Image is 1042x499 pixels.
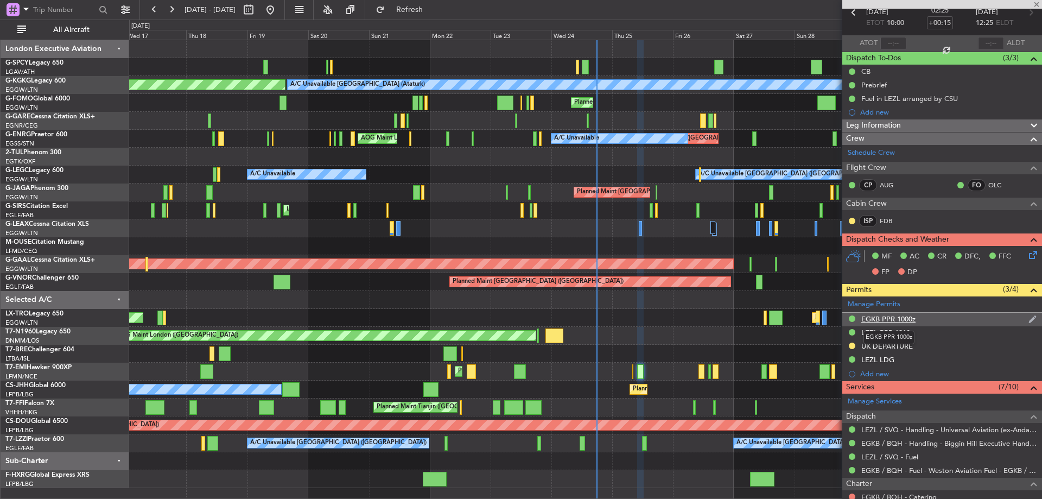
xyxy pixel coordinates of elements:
div: Wed 24 [551,30,612,40]
a: T7-FFIFalcon 7X [5,400,54,407]
span: Flight Crew [846,162,886,174]
a: LFPB/LBG [5,390,34,399]
div: LEZL LDG [861,355,894,364]
span: CS-JHH [5,382,29,389]
div: Fri 19 [247,30,308,40]
a: G-FOMOGlobal 6000 [5,96,70,102]
a: LX-TROLegacy 650 [5,311,63,317]
span: Leg Information [846,119,901,132]
span: [DATE] - [DATE] [185,5,236,15]
a: Manage Services [848,396,902,407]
span: CS-DOU [5,418,31,425]
img: edit [1028,314,1037,324]
span: G-JAGA [5,185,30,192]
a: DNMM/LOS [5,337,39,345]
div: CB [861,67,871,76]
a: M-OUSECitation Mustang [5,239,84,245]
span: ALDT [1007,38,1025,49]
div: Planned Maint [GEOGRAPHIC_DATA] [458,363,562,380]
a: LFPB/LBG [5,426,34,434]
a: LFMD/CEQ [5,247,37,255]
div: Tue 23 [491,30,551,40]
a: F-HXRGGlobal Express XRS [5,472,90,478]
span: FFC [999,251,1011,262]
span: (3/4) [1003,283,1019,295]
span: T7-N1960 [5,329,36,335]
a: EGLF/FAB [5,283,34,291]
div: Sat 27 [734,30,795,40]
div: CP [859,179,877,191]
a: G-VNORChallenger 650 [5,275,79,281]
span: Crew [846,132,865,145]
span: G-SIRS [5,203,26,210]
div: Add new [860,108,1037,117]
a: T7-EMIHawker 900XP [5,364,72,371]
div: A/C Unavailable [GEOGRAPHIC_DATA] (Ataturk) [290,77,425,93]
span: Dispatch Checks and Weather [846,233,949,246]
a: LTBA/ISL [5,355,30,363]
div: [DATE] [131,22,150,31]
a: LFMN/NCE [5,372,37,381]
span: G-FOMO [5,96,33,102]
div: A/C Unavailable [GEOGRAPHIC_DATA] ([GEOGRAPHIC_DATA]) [736,435,913,451]
div: A/C Unavailable [554,130,599,147]
div: Fuel in LEZL arranged by CSU [861,94,958,103]
div: Thu 25 [612,30,673,40]
a: EGNR/CEG [5,122,38,130]
a: EGLF/FAB [5,211,34,219]
div: Unplanned Maint [GEOGRAPHIC_DATA] ([GEOGRAPHIC_DATA]) [287,202,465,218]
div: Mon 22 [430,30,491,40]
a: T7-LZZIPraetor 600 [5,436,64,443]
span: CR [937,251,946,262]
span: G-GARE [5,113,30,120]
div: Prebrief [861,80,887,90]
span: Permits [846,284,872,296]
span: (3/3) [1003,52,1019,64]
div: Thu 18 [186,30,247,40]
div: A/C Unavailable [250,166,295,182]
span: (7/10) [999,381,1019,393]
a: EGGW/LTN [5,265,38,273]
span: T7-EMI [5,364,27,371]
div: Add new [860,369,1037,378]
a: CS-DOUGlobal 6500 [5,418,68,425]
div: Fri 26 [673,30,734,40]
span: ETOT [866,18,884,29]
span: All Aircraft [28,26,115,34]
a: EGLF/FAB [5,444,34,452]
div: Planned Maint Tianjin ([GEOGRAPHIC_DATA]) [377,399,503,415]
input: Trip Number [33,2,96,18]
span: FP [881,267,889,278]
a: Schedule Crew [848,148,895,159]
span: Cabin Crew [846,198,887,210]
span: T7-LZZI [5,436,28,443]
div: FO [968,179,986,191]
span: Refresh [387,6,433,14]
a: LFPB/LBG [5,480,34,488]
span: ATOT [860,38,878,49]
span: MF [881,251,892,262]
a: G-SPCYLegacy 650 [5,60,63,66]
a: G-GARECessna Citation XLS+ [5,113,95,120]
a: EGGW/LTN [5,104,38,112]
span: [DATE] [866,7,888,18]
div: AOG Maint London ([GEOGRAPHIC_DATA]) [117,327,238,344]
div: AOG Maint London ([GEOGRAPHIC_DATA]) [361,130,482,147]
a: EGGW/LTN [5,175,38,184]
a: 2-TIJLPhenom 300 [5,149,61,156]
button: Refresh [371,1,436,18]
a: G-GAALCessna Citation XLS+ [5,257,95,263]
span: M-OUSE [5,239,31,245]
span: T7-BRE [5,346,28,353]
a: CS-JHHGlobal 6000 [5,382,66,389]
div: A/C Unavailable [GEOGRAPHIC_DATA] ([GEOGRAPHIC_DATA]) [698,166,875,182]
div: A/C Unavailable [GEOGRAPHIC_DATA] ([GEOGRAPHIC_DATA]) [250,435,427,451]
span: 02:25 [931,5,949,16]
div: EGKB PPR 1000z [861,314,916,324]
a: VHHH/HKG [5,408,37,416]
a: EGSS/STN [5,140,34,148]
span: 10:00 [887,18,904,29]
span: Dispatch To-Dos [846,52,901,65]
span: G-KGKG [5,78,31,84]
span: 2-TIJL [5,149,23,156]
